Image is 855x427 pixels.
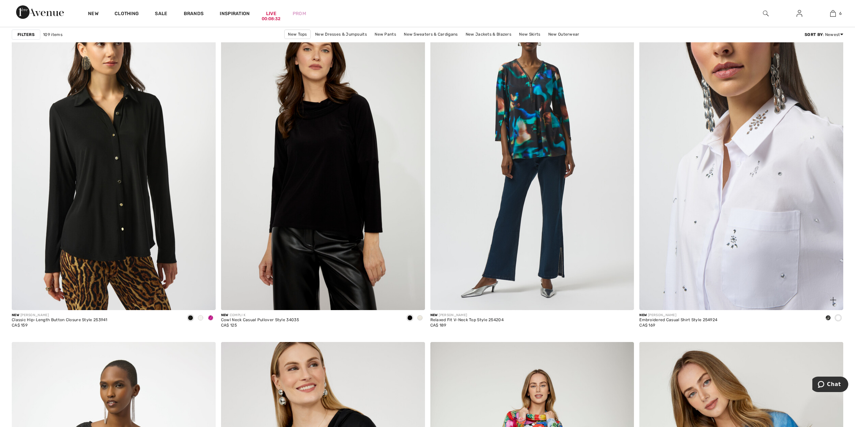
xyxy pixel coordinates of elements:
[12,313,19,317] span: New
[17,32,35,38] strong: Filters
[430,313,438,317] span: New
[415,313,425,324] div: Ivory
[266,10,276,17] a: Live00:08:32
[293,10,306,17] a: Prom
[639,313,717,318] div: [PERSON_NAME]
[830,9,836,17] img: My Bag
[88,11,98,18] a: New
[805,32,843,38] div: : Newest
[221,313,228,317] span: New
[185,313,196,324] div: Black
[155,11,167,18] a: Sale
[221,4,425,310] img: Cowl Neck Casual Pullover Style 34035. Black
[12,313,108,318] div: [PERSON_NAME]
[791,9,808,18] a: Sign In
[462,30,515,39] a: New Jackets & Blazers
[823,313,833,324] div: Black
[12,318,108,323] div: Classic Hip-Length Button Closure Style 253941
[206,313,216,324] div: Cosmos
[833,313,843,324] div: White
[371,30,399,39] a: New Pants
[312,30,370,39] a: New Dresses & Jumpsuits
[262,16,281,22] div: 00:08:32
[639,323,655,328] span: CA$ 169
[284,30,310,39] a: New Tops
[430,313,504,318] div: [PERSON_NAME]
[639,4,843,310] a: Embroidered Casual Shirt Style 254924. Black
[220,11,250,18] span: Inspiration
[221,313,299,318] div: COMPLI K
[639,313,647,317] span: New
[221,323,237,328] span: CA$ 125
[12,323,28,328] span: CA$ 159
[816,9,849,17] a: 6
[797,9,802,17] img: My Info
[839,10,842,16] span: 6
[430,318,504,323] div: Relaxed Fit V-Neck Top Style 254204
[516,30,544,39] a: New Skirts
[405,313,415,324] div: Black
[430,323,446,328] span: CA$ 189
[545,30,583,39] a: New Outerwear
[400,30,461,39] a: New Sweaters & Cardigans
[196,313,206,324] div: Vanilla 30
[184,11,204,18] a: Brands
[115,11,139,18] a: Clothing
[430,4,634,310] img: Relaxed Fit V-Neck Top Style 254204. Black/Multi
[12,4,216,310] img: Classic Hip-Length Button Closure Style 253941. Vanilla 30
[16,5,64,19] img: 1ère Avenue
[830,297,836,303] img: plus_v2.svg
[812,377,848,393] iframe: Opens a widget where you can chat to one of our agents
[43,32,62,38] span: 109 items
[221,318,299,323] div: Cowl Neck Casual Pullover Style 34035
[763,9,769,17] img: search the website
[805,32,823,37] strong: Sort By
[639,318,717,323] div: Embroidered Casual Shirt Style 254924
